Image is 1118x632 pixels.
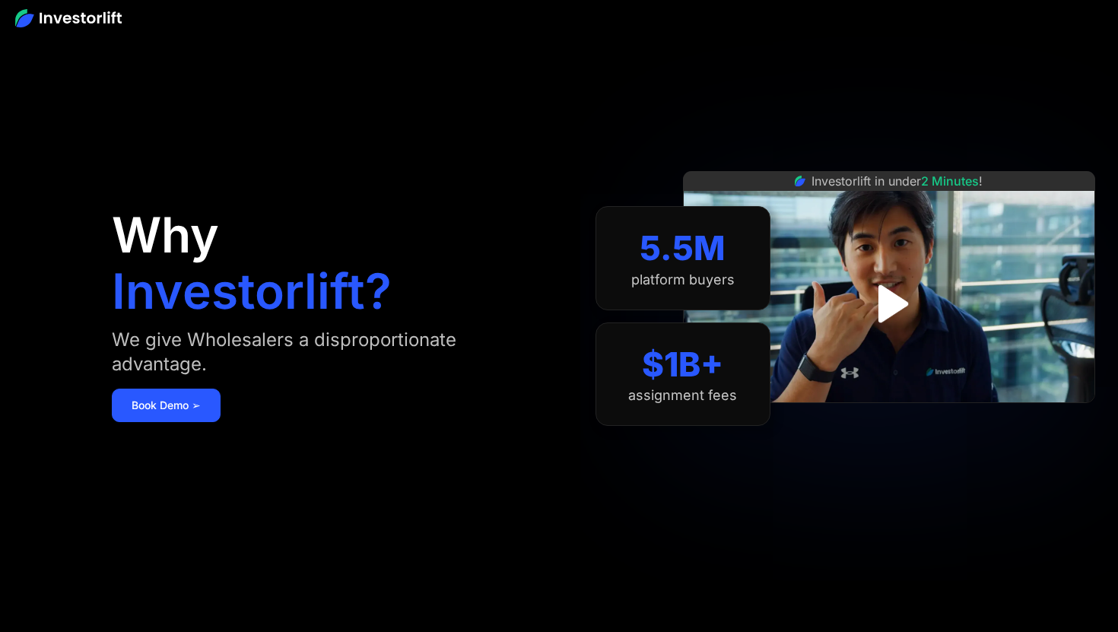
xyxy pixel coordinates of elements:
div: Investorlift in under ! [812,172,983,190]
div: assignment fees [628,387,737,404]
div: 5.5M [640,228,726,268]
span: 2 Minutes [921,173,979,189]
a: Book Demo ➢ [112,389,221,422]
h1: Why [112,211,219,259]
iframe: Customer reviews powered by Trustpilot [775,411,1003,429]
a: open lightbox [855,270,923,338]
div: $1B+ [642,345,723,385]
div: platform buyers [631,272,735,288]
div: We give Wholesalers a disproportionate advantage. [112,328,512,376]
h1: Investorlift? [112,267,392,316]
